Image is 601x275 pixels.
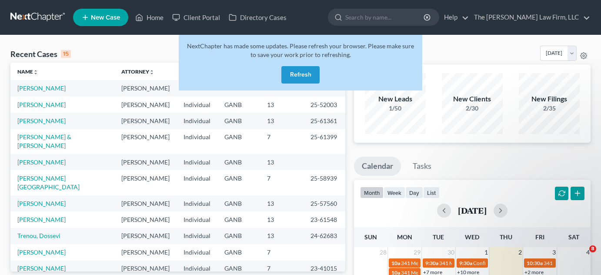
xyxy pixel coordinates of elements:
td: [PERSON_NAME] [114,80,177,96]
td: Individual [177,113,217,129]
td: 25-58939 [304,170,345,195]
a: [PERSON_NAME] [17,101,66,108]
div: 1/50 [365,104,426,113]
td: 23-61548 [304,211,345,228]
a: [PERSON_NAME][GEOGRAPHIC_DATA] [17,174,80,191]
td: 7 [260,170,304,195]
td: GANB [217,244,260,260]
div: Recent Cases [10,49,71,59]
a: Tasks [405,157,439,176]
td: [PERSON_NAME] [114,113,177,129]
span: 2 [518,247,523,258]
button: Refresh [281,66,320,84]
a: [PERSON_NAME] [17,158,66,166]
span: 341 Meeting for [PERSON_NAME] [439,260,518,266]
a: [PERSON_NAME] [17,216,66,223]
span: New Case [91,14,120,21]
span: 8 [589,245,596,252]
td: Individual [177,244,217,260]
td: GANB [217,129,260,154]
span: 9:30a [425,260,438,266]
span: 28 [379,247,387,258]
span: 3 [551,247,557,258]
td: [PERSON_NAME] [114,97,177,113]
td: Individual [177,211,217,228]
a: Help [440,10,469,25]
span: 30 [447,247,455,258]
td: Individual [177,80,217,96]
td: 25-61399 [304,129,345,154]
input: Search by name... [345,9,425,25]
td: GANB [217,228,260,244]
td: 13 [260,228,304,244]
td: [PERSON_NAME] [114,228,177,244]
button: month [360,187,384,198]
a: Directory Cases [224,10,291,25]
td: [PERSON_NAME] [114,211,177,228]
a: Nameunfold_more [17,68,38,75]
button: day [405,187,423,198]
a: Calendar [354,157,401,176]
a: [PERSON_NAME] [17,248,66,256]
a: Client Portal [168,10,224,25]
a: [PERSON_NAME] [17,200,66,207]
a: Trenou, Dossevi [17,232,60,239]
span: NextChapter has made some updates. Please refresh your browser. Please make sure to save your wor... [187,42,414,58]
td: Individual [177,195,217,211]
a: The [PERSON_NAME] Law Firm, LLC [470,10,590,25]
span: 1 [484,247,489,258]
td: 13 [260,113,304,129]
td: 25-61361 [304,113,345,129]
td: 25-52003 [304,97,345,113]
div: 15 [61,50,71,58]
button: list [423,187,440,198]
a: Attorneyunfold_more [121,68,154,75]
td: 7 [260,244,304,260]
i: unfold_more [33,70,38,75]
i: unfold_more [149,70,154,75]
td: GANB [217,211,260,228]
td: 25-57560 [304,195,345,211]
span: Mon [397,233,412,241]
div: New Leads [365,94,426,104]
td: GANB [217,113,260,129]
td: [PERSON_NAME] [114,129,177,154]
td: [PERSON_NAME] [114,244,177,260]
td: Individual [177,97,217,113]
td: Individual [177,228,217,244]
iframe: Intercom live chat [571,245,592,266]
td: Individual [177,129,217,154]
span: Sun [364,233,377,241]
td: GANB [217,154,260,170]
td: [PERSON_NAME] [114,154,177,170]
span: 9:30a [459,260,472,266]
span: 29 [413,247,421,258]
span: Confirmation Hearing for Dossevi Trenou [473,260,567,266]
span: 10a [391,260,400,266]
a: [PERSON_NAME] [17,117,66,124]
a: [PERSON_NAME] [17,84,66,92]
td: [PERSON_NAME] [114,170,177,195]
span: 10:30a [527,260,543,266]
td: 13 [260,97,304,113]
td: 13 [260,211,304,228]
a: Home [131,10,168,25]
td: Individual [177,154,217,170]
td: 13 [260,195,304,211]
a: [PERSON_NAME] & [PERSON_NAME] [17,133,71,149]
td: GANB [217,170,260,195]
button: week [384,187,405,198]
td: Individual [177,170,217,195]
td: [PERSON_NAME] [114,195,177,211]
td: GANB [217,195,260,211]
td: 24-62683 [304,228,345,244]
span: 341 Meeting for [PERSON_NAME] [401,260,479,266]
td: 7 [260,129,304,154]
td: 13 [260,154,304,170]
td: GANB [217,97,260,113]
